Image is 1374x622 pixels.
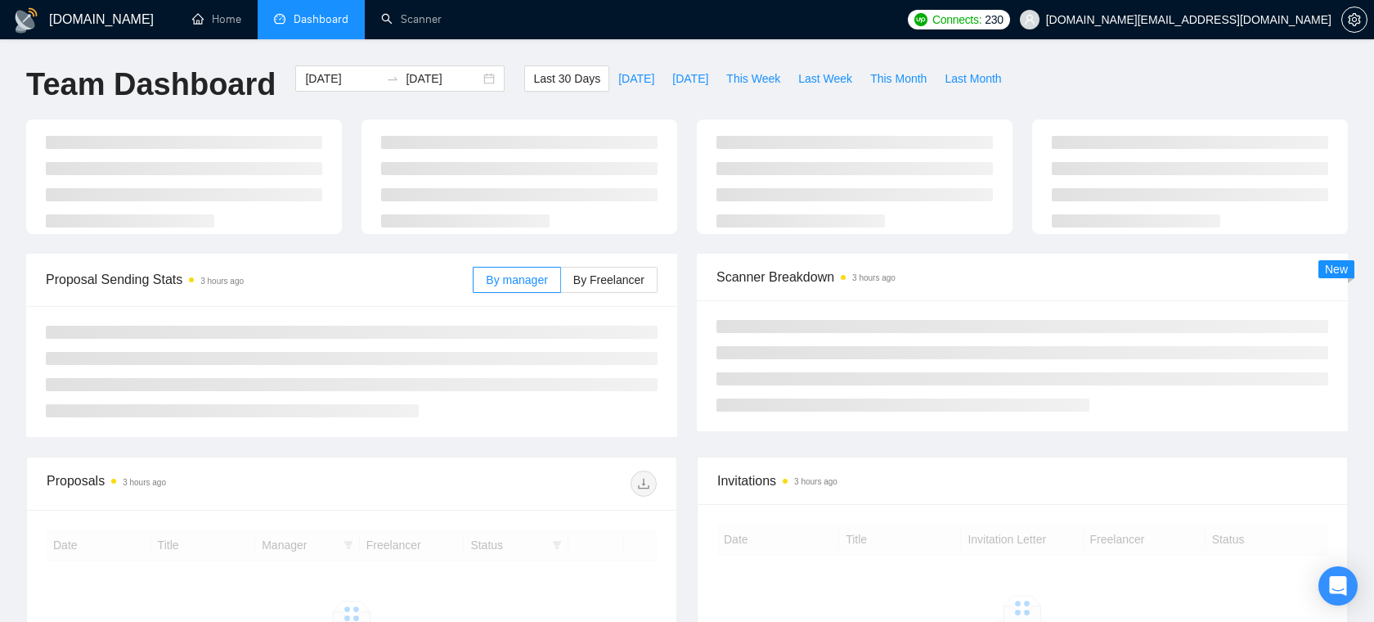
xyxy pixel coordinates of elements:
button: setting [1341,7,1367,33]
button: Last 30 Days [524,65,609,92]
span: [DATE] [618,70,654,88]
input: End date [406,70,480,88]
img: upwork-logo.png [914,13,927,26]
span: Connects: [932,11,981,29]
div: Open Intercom Messenger [1318,566,1358,606]
button: This Week [717,65,789,92]
a: searchScanner [381,12,442,26]
img: logo [13,7,39,34]
a: setting [1341,13,1367,26]
time: 3 hours ago [852,273,896,282]
span: Last 30 Days [533,70,600,88]
span: Last Month [945,70,1001,88]
span: Dashboard [294,12,348,26]
span: setting [1342,13,1367,26]
button: [DATE] [609,65,663,92]
button: [DATE] [663,65,717,92]
button: Last Week [789,65,861,92]
time: 3 hours ago [200,277,244,286]
div: Proposals [47,471,352,497]
span: This Week [726,70,780,88]
span: [DATE] [672,70,708,88]
span: to [386,72,399,85]
button: This Month [861,65,936,92]
span: By Freelancer [573,273,644,286]
a: homeHome [192,12,241,26]
span: Invitations [717,471,1327,491]
span: Proposal Sending Stats [46,269,473,290]
span: New [1325,263,1348,276]
time: 3 hours ago [794,477,837,486]
span: Scanner Breakdown [716,267,1328,287]
span: This Month [870,70,927,88]
span: Last Week [798,70,852,88]
span: 230 [985,11,1003,29]
span: swap-right [386,72,399,85]
input: Start date [305,70,379,88]
span: dashboard [274,13,285,25]
time: 3 hours ago [123,478,166,487]
span: user [1024,14,1035,25]
button: Last Month [936,65,1010,92]
h1: Team Dashboard [26,65,276,104]
span: By manager [486,273,547,286]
